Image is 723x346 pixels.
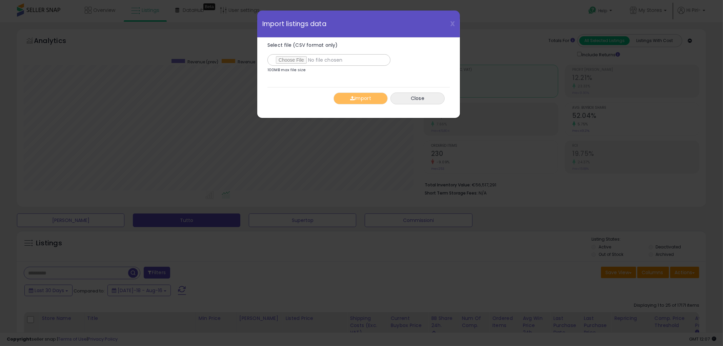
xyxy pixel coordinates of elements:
[267,42,338,48] span: Select file (CSV format only)
[390,93,445,104] button: Close
[334,93,388,104] button: Import
[262,21,326,27] span: Import listings data
[450,19,455,28] span: X
[267,68,306,72] p: 100MB max file size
